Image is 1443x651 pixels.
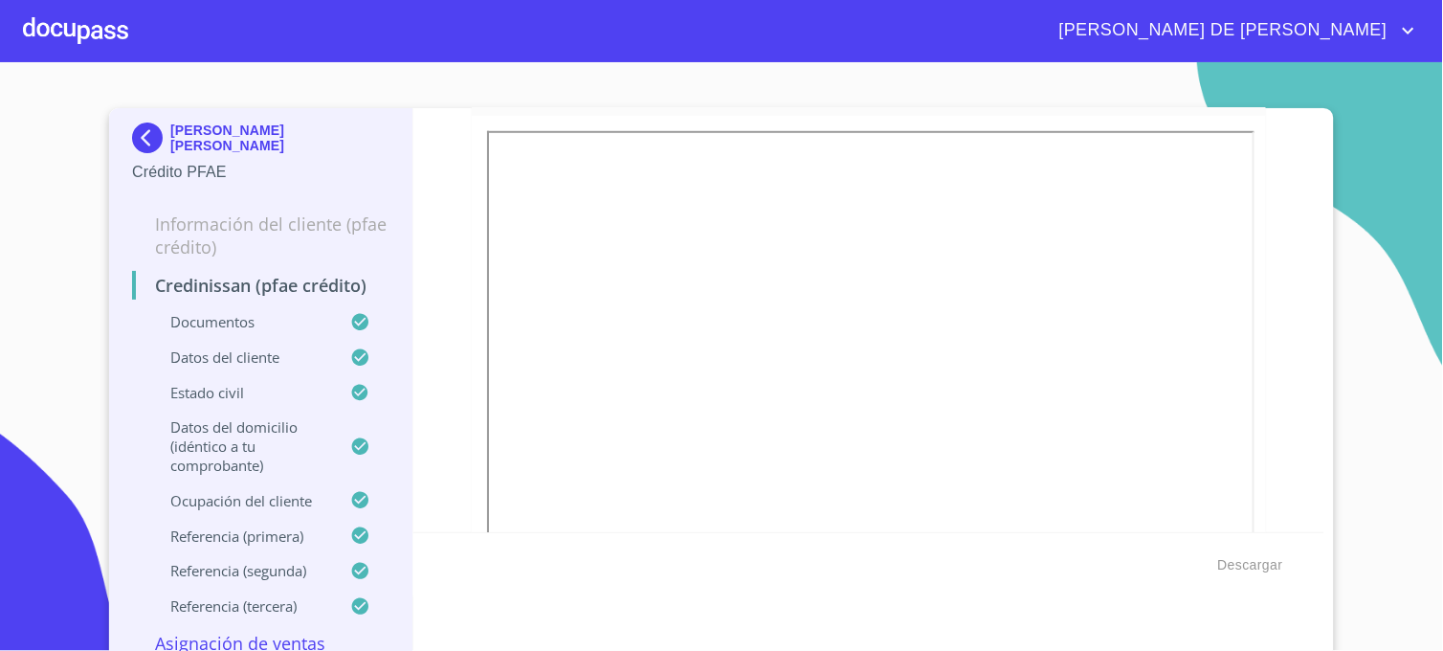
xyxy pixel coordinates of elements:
p: Crédito PFAE [132,161,389,184]
button: Descargar [1210,548,1291,583]
p: Documentos [132,312,350,331]
img: Docupass spot blue [132,123,170,153]
p: Referencia (primera) [132,527,350,546]
span: Descargar [1218,553,1283,577]
p: Ocupación del Cliente [132,491,350,510]
p: Datos del cliente [132,348,350,367]
span: [PERSON_NAME] DE [PERSON_NAME] [1045,15,1397,46]
p: [PERSON_NAME] [PERSON_NAME] [170,123,389,153]
p: Referencia (segunda) [132,561,350,580]
p: Información del cliente (PFAE crédito) [132,213,389,258]
p: Datos del domicilio (idéntico a tu comprobante) [132,417,350,475]
button: account of current user [1045,15,1420,46]
p: Referencia (tercera) [132,596,350,616]
iframe: Pasaporte [487,131,1254,646]
p: Estado Civil [132,383,350,402]
p: Credinissan (PFAE crédito) [132,274,389,297]
div: [PERSON_NAME] [PERSON_NAME] [132,123,389,161]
